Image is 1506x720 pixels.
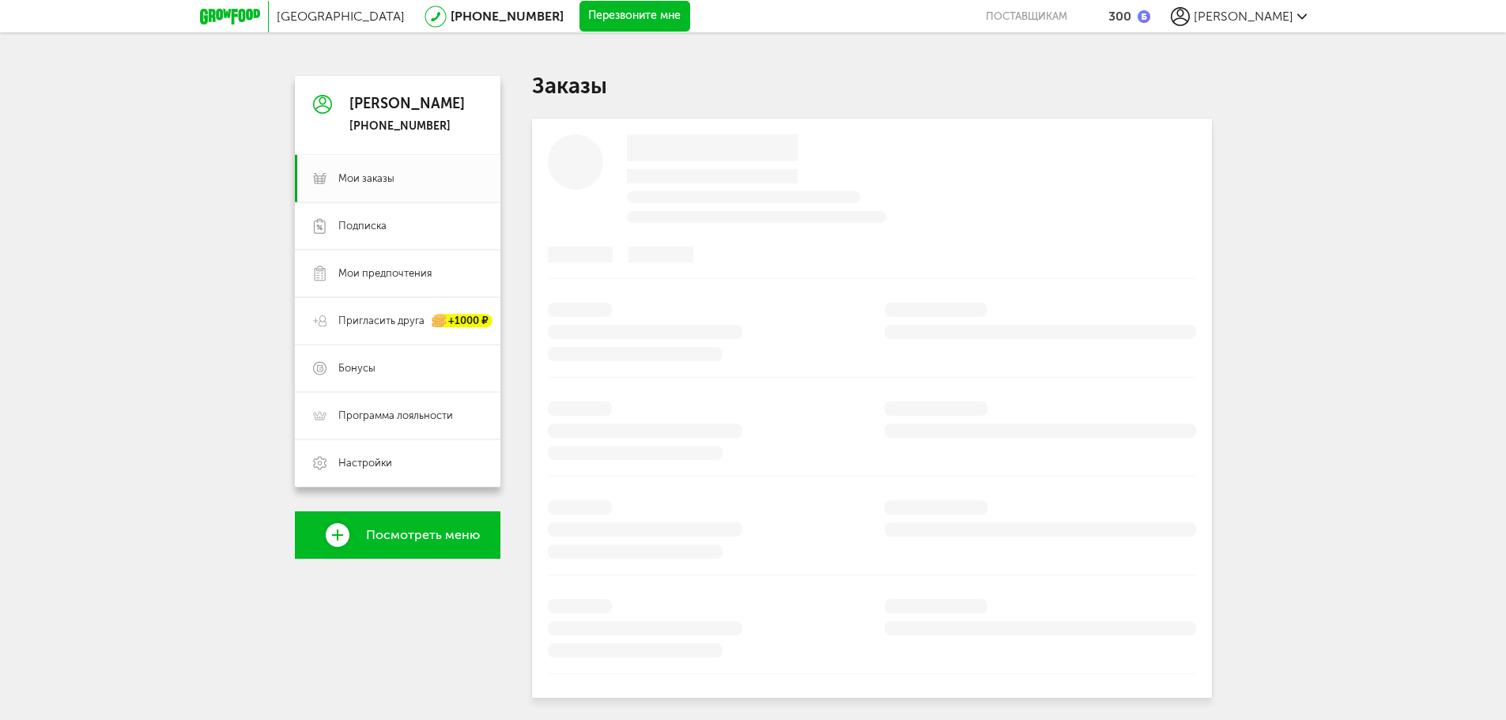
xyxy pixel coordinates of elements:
a: Программа лояльности [295,392,500,439]
span: Пригласить друга [338,314,425,328]
a: Мои заказы [295,155,500,202]
span: Бонусы [338,361,376,375]
span: Подписка [338,219,387,233]
a: Посмотреть меню [295,511,500,559]
h1: Заказы [532,76,1212,96]
span: Программа лояльности [338,409,453,423]
img: bonus_b.cdccf46.png [1138,10,1150,23]
div: [PHONE_NUMBER] [349,119,465,134]
div: 300 [1108,9,1131,24]
span: [GEOGRAPHIC_DATA] [277,9,405,24]
a: Мои предпочтения [295,250,500,297]
a: [PHONE_NUMBER] [451,9,564,24]
button: Перезвоните мне [579,1,690,32]
span: Настройки [338,456,392,470]
div: [PERSON_NAME] [349,96,465,112]
a: Пригласить друга +1000 ₽ [295,297,500,345]
a: Подписка [295,202,500,250]
div: +1000 ₽ [432,315,493,328]
span: [PERSON_NAME] [1194,9,1293,24]
a: Бонусы [295,345,500,392]
a: Настройки [295,439,500,487]
span: Мои заказы [338,172,394,186]
span: Посмотреть меню [366,528,480,542]
span: Мои предпочтения [338,266,432,281]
